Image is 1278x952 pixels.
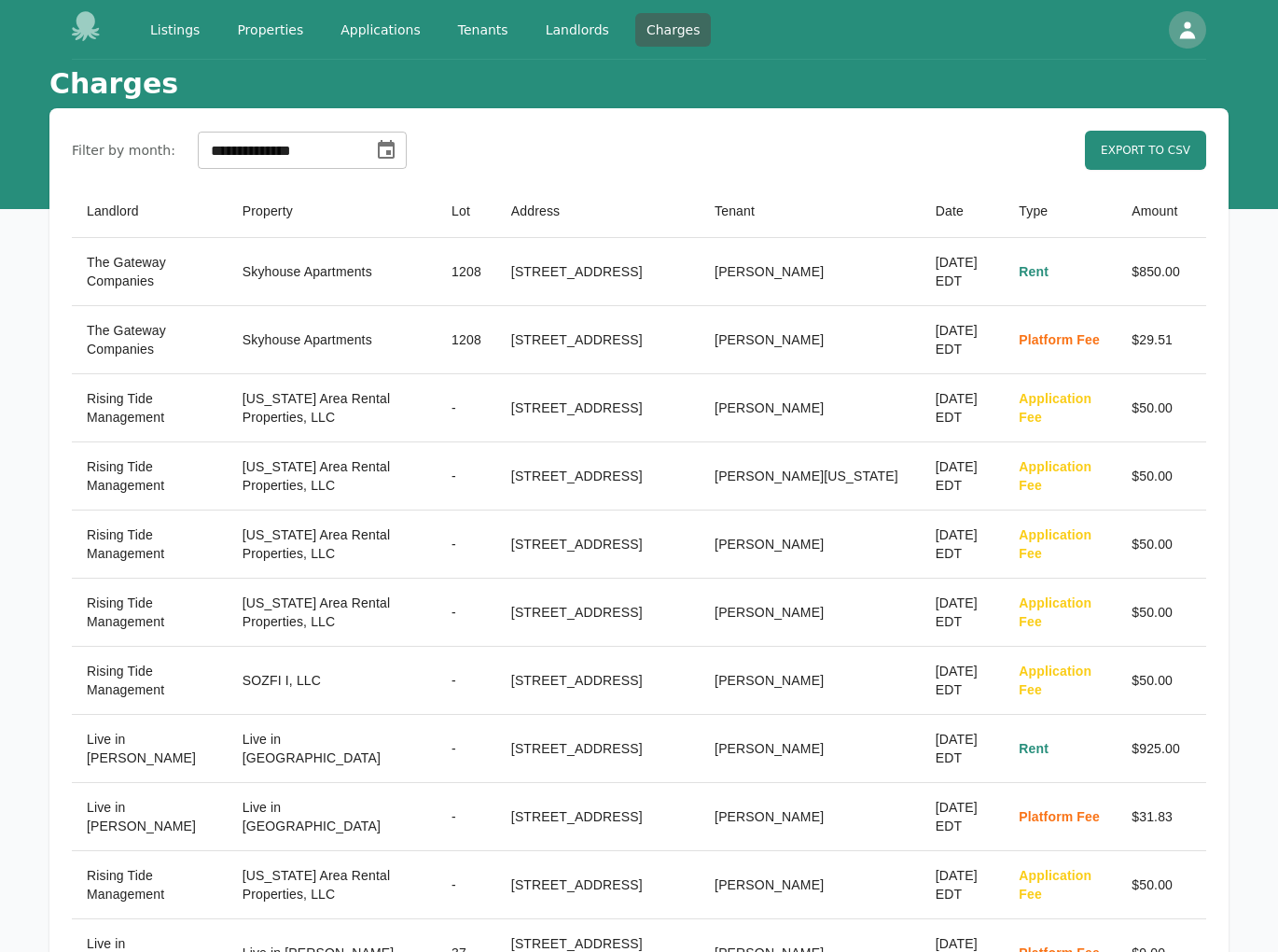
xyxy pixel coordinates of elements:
th: Live in [PERSON_NAME] [72,783,228,851]
th: [PERSON_NAME] [700,783,921,851]
span: Application Fee [1019,868,1091,902]
th: [STREET_ADDRESS] [496,511,700,579]
span: Application Fee [1019,595,1091,629]
a: Listings [139,13,211,47]
a: Landlords [535,13,620,47]
th: Tenant [700,185,921,238]
th: [US_STATE] Area Rental Properties, LLC [228,851,437,919]
span: Platform Fee [1019,332,1100,347]
th: Address [496,185,700,238]
th: Live in [PERSON_NAME] [72,715,228,783]
a: Charges [635,13,712,47]
th: Rising Tide Management [72,647,228,715]
th: [DATE] EDT [921,715,1005,783]
th: [STREET_ADDRESS] [496,238,700,306]
th: [PERSON_NAME] [700,851,921,919]
th: Amount [1117,185,1206,238]
th: Rising Tide Management [72,374,228,442]
th: [DATE] EDT [921,306,1005,374]
span: Platform Fee [1019,809,1100,824]
th: The Gateway Companies [72,238,228,306]
th: [PERSON_NAME] [700,579,921,647]
th: The Gateway Companies [72,306,228,374]
th: [STREET_ADDRESS] [496,374,700,442]
th: [STREET_ADDRESS] [496,579,700,647]
td: $29.51 [1117,306,1206,374]
th: 1208 [437,238,496,306]
th: [DATE] EDT [921,783,1005,851]
span: Application Fee [1019,664,1091,697]
th: Lot [437,185,496,238]
a: Export to CSV [1085,131,1206,170]
td: $50.00 [1117,511,1206,579]
th: - [437,374,496,442]
th: - [437,442,496,511]
td: $925.00 [1117,715,1206,783]
th: [PERSON_NAME] [700,511,921,579]
th: [DATE] EDT [921,511,1005,579]
th: Rising Tide Management [72,511,228,579]
th: Skyhouse Apartments [228,238,437,306]
th: Rising Tide Management [72,851,228,919]
th: - [437,579,496,647]
th: [STREET_ADDRESS] [496,306,700,374]
td: $31.83 [1117,783,1206,851]
td: $50.00 [1117,647,1206,715]
th: Live in [GEOGRAPHIC_DATA] [228,783,437,851]
th: [US_STATE] Area Rental Properties, LLC [228,579,437,647]
td: $50.00 [1117,851,1206,919]
span: Application Fee [1019,459,1091,493]
a: Tenants [447,13,520,47]
th: - [437,647,496,715]
th: [STREET_ADDRESS] [496,851,700,919]
th: [PERSON_NAME] [700,238,921,306]
span: Rent [1019,264,1049,279]
span: Rent [1019,741,1049,756]
th: [DATE] EDT [921,238,1005,306]
td: $50.00 [1117,442,1206,511]
th: Live in [GEOGRAPHIC_DATA] [228,715,437,783]
span: Application Fee [1019,527,1091,561]
th: [DATE] EDT [921,442,1005,511]
th: Landlord [72,185,228,238]
th: [US_STATE] Area Rental Properties, LLC [228,374,437,442]
th: [STREET_ADDRESS] [496,647,700,715]
th: Rising Tide Management [72,442,228,511]
th: [PERSON_NAME][US_STATE] [700,442,921,511]
th: Rising Tide Management [72,579,228,647]
button: Choose date, selected date is Sep 1, 2025 [368,132,405,169]
th: - [437,783,496,851]
th: Skyhouse Apartments [228,306,437,374]
th: [PERSON_NAME] [700,374,921,442]
th: - [437,511,496,579]
th: Type [1004,185,1117,238]
td: $50.00 [1117,579,1206,647]
th: [DATE] EDT [921,647,1005,715]
th: SOZFI I, LLC [228,647,437,715]
th: [DATE] EDT [921,579,1005,647]
span: Application Fee [1019,391,1091,425]
th: [STREET_ADDRESS] [496,715,700,783]
td: $850.00 [1117,238,1206,306]
th: - [437,851,496,919]
th: 1208 [437,306,496,374]
th: - [437,715,496,783]
th: [PERSON_NAME] [700,306,921,374]
th: [PERSON_NAME] [700,715,921,783]
label: Filter by month: [72,141,175,160]
th: [STREET_ADDRESS] [496,783,700,851]
th: [DATE] EDT [921,851,1005,919]
th: Property [228,185,437,238]
a: Applications [329,13,432,47]
th: [PERSON_NAME] [700,647,921,715]
td: $50.00 [1117,374,1206,442]
h1: Charges [49,67,178,101]
th: Date [921,185,1005,238]
th: [DATE] EDT [921,374,1005,442]
th: [US_STATE] Area Rental Properties, LLC [228,442,437,511]
th: [US_STATE] Area Rental Properties, LLC [228,511,437,579]
a: Properties [226,13,314,47]
th: [STREET_ADDRESS] [496,442,700,511]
